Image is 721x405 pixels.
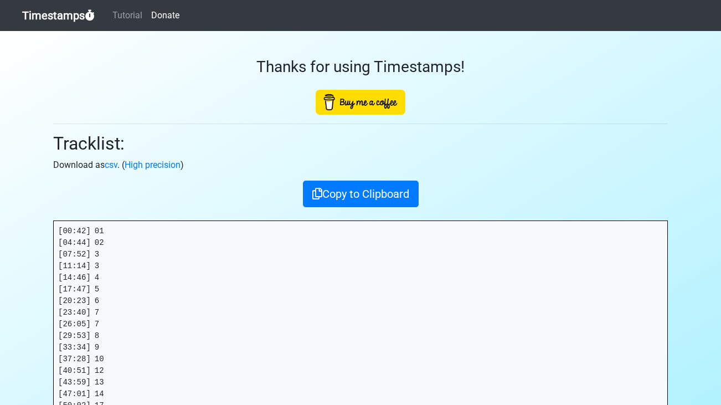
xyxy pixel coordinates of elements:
[108,4,147,27] a: Tutorial
[303,181,419,207] button: Copy to Clipboard
[147,4,184,27] a: Donate
[53,158,668,172] p: Download as . ( )
[105,160,117,170] a: csv
[316,90,405,115] img: Buy Me A Coffee
[53,58,668,76] h3: Thanks for using Timestamps!
[22,4,95,27] a: Timestamps
[53,133,668,154] h2: Tracklist:
[125,160,181,170] a: High precision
